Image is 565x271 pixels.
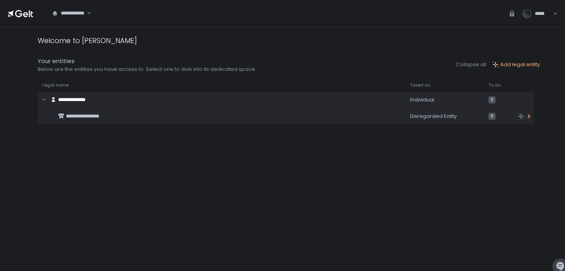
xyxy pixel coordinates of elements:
[456,61,486,68] button: Collapse all
[42,82,69,88] span: Legal name
[492,61,540,68] button: Add legal entity
[38,35,137,46] div: Welcome to [PERSON_NAME]
[38,66,256,73] div: Below are the entities you have access to. Select one to dive into its dedicated space.
[488,113,496,120] span: 0
[410,113,479,120] div: Disregarded Entity
[47,5,91,22] div: Search for option
[488,96,496,103] span: 0
[410,96,479,103] div: Individual
[38,57,256,66] div: Your entities
[410,82,430,88] span: Taxed as
[488,82,501,88] span: To do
